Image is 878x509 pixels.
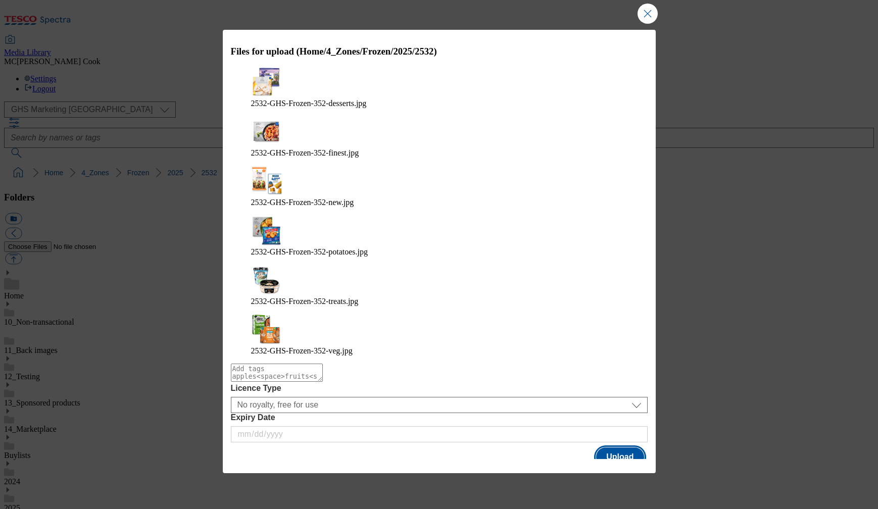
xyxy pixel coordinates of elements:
img: preview [251,67,281,97]
button: Close Modal [638,4,658,24]
figcaption: 2532-GHS-Frozen-352-veg.jpg [251,346,627,355]
figcaption: 2532-GHS-Frozen-352-desserts.jpg [251,99,627,108]
figcaption: 2532-GHS-Frozen-352-finest.jpg [251,148,627,158]
img: preview [251,116,281,146]
img: preview [251,314,281,344]
figcaption: 2532-GHS-Frozen-352-new.jpg [251,198,627,207]
div: Modal [223,30,656,473]
img: preview [251,166,281,196]
figcaption: 2532-GHS-Frozen-352-potatoes.jpg [251,247,627,257]
button: Upload [596,447,644,467]
h3: Files for upload (Home/4_Zones/Frozen/2025/2532) [231,46,648,57]
img: preview [251,265,281,295]
figcaption: 2532-GHS-Frozen-352-treats.jpg [251,297,627,306]
label: Expiry Date [231,413,648,422]
label: Licence Type [231,384,648,393]
img: preview [251,215,281,245]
